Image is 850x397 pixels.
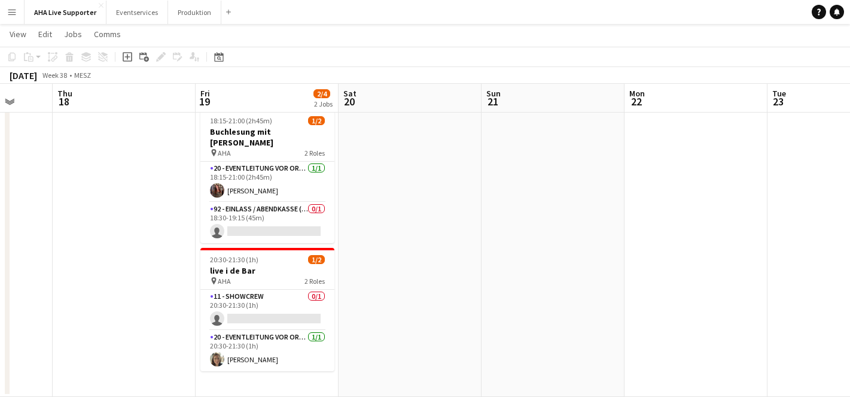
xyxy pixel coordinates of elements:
[627,95,645,108] span: 22
[342,95,357,108] span: 20
[304,277,325,286] span: 2 Roles
[200,290,334,331] app-card-role: 11 - Showcrew0/120:30-21:30 (1h)
[64,29,82,40] span: Jobs
[210,116,272,125] span: 18:15-21:00 (2h45m)
[200,162,334,202] app-card-role: 20 - Eventleitung vor Ort (ZP)1/118:15-21:00 (2h45m)[PERSON_NAME]
[25,1,106,24] button: AHA Live Supporter
[74,71,91,80] div: MESZ
[770,95,786,108] span: 23
[33,26,57,42] a: Edit
[89,26,126,42] a: Comms
[200,88,210,99] span: Fri
[485,95,501,108] span: 21
[39,71,69,80] span: Week 38
[59,26,87,42] a: Jobs
[313,89,330,98] span: 2/4
[200,202,334,243] app-card-role: 92 - Einlass / Abendkasse (Supporter)0/118:30-19:15 (45m)
[486,88,501,99] span: Sun
[343,88,357,99] span: Sat
[199,95,210,108] span: 19
[10,69,37,81] div: [DATE]
[200,248,334,371] app-job-card: 20:30-21:30 (1h)1/2live i de Bar AHA2 Roles11 - Showcrew0/120:30-21:30 (1h) 20 - Eventleitung vor...
[218,149,231,157] span: AHA
[200,265,334,276] h3: live i de Bar
[168,1,221,24] button: Produktion
[38,29,52,40] span: Edit
[314,99,333,108] div: 2 Jobs
[308,116,325,125] span: 1/2
[308,255,325,264] span: 1/2
[57,88,72,99] span: Thu
[200,126,334,148] h3: Buchlesung mit [PERSON_NAME]
[210,255,258,264] span: 20:30-21:30 (1h)
[772,88,786,99] span: Tue
[5,26,31,42] a: View
[56,95,72,108] span: 18
[94,29,121,40] span: Comms
[200,331,334,371] app-card-role: 20 - Eventleitung vor Ort (ZP)1/120:30-21:30 (1h)[PERSON_NAME]
[218,277,231,286] span: AHA
[304,149,325,157] span: 2 Roles
[629,88,645,99] span: Mon
[200,109,334,243] app-job-card: 18:15-21:00 (2h45m)1/2Buchlesung mit [PERSON_NAME] AHA2 Roles20 - Eventleitung vor Ort (ZP)1/118:...
[106,1,168,24] button: Eventservices
[10,29,26,40] span: View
